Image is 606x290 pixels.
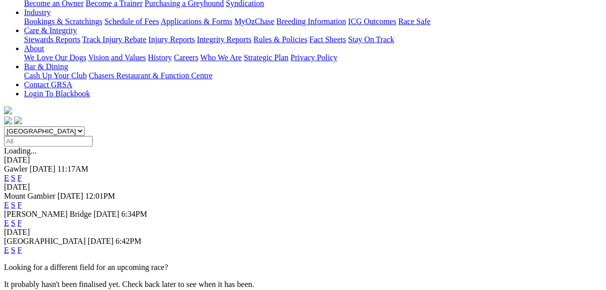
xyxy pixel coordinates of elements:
a: E [4,174,9,182]
a: F [18,201,22,209]
a: About [24,44,44,53]
a: Bar & Dining [24,62,68,71]
span: 6:42PM [116,237,142,245]
a: ICG Outcomes [348,17,396,26]
span: [GEOGRAPHIC_DATA] [4,237,86,245]
a: F [18,219,22,227]
a: Contact GRSA [24,80,72,89]
span: Loading... [4,147,37,155]
img: twitter.svg [14,116,22,124]
a: Schedule of Fees [104,17,159,26]
span: 11:17AM [58,165,89,173]
a: Careers [174,53,198,62]
img: logo-grsa-white.png [4,106,12,114]
div: [DATE] [4,183,602,192]
div: Care & Integrity [24,35,602,44]
a: E [4,246,9,254]
a: Track Injury Rebate [82,35,146,44]
span: 12:01PM [85,192,115,200]
span: [DATE] [58,192,84,200]
a: S [11,246,16,254]
a: Rules & Policies [253,35,308,44]
a: Vision and Values [88,53,146,62]
span: Gawler [4,165,28,173]
a: Integrity Reports [197,35,251,44]
a: S [11,201,16,209]
span: [DATE] [88,237,114,245]
a: F [18,174,22,182]
div: [DATE] [4,228,602,237]
span: 6:34PM [121,210,147,218]
a: Applications & Forms [161,17,232,26]
img: facebook.svg [4,116,12,124]
a: E [4,201,9,209]
a: Stewards Reports [24,35,80,44]
a: Industry [24,8,51,17]
a: History [148,53,172,62]
partial: It probably hasn't been finalised yet. Check back later to see when it has been. [4,280,254,288]
div: Bar & Dining [24,71,602,80]
a: We Love Our Dogs [24,53,86,62]
span: [DATE] [30,165,56,173]
a: S [11,174,16,182]
a: Privacy Policy [290,53,338,62]
a: Breeding Information [276,17,346,26]
span: Mount Gambier [4,192,56,200]
a: Care & Integrity [24,26,77,35]
a: Strategic Plan [244,53,288,62]
a: Login To Blackbook [24,89,90,98]
a: S [11,219,16,227]
input: Select date [4,136,93,147]
a: Race Safe [398,17,430,26]
a: Chasers Restaurant & Function Centre [89,71,212,80]
div: [DATE] [4,156,602,165]
p: Looking for a different field for an upcoming race? [4,263,602,272]
a: MyOzChase [234,17,274,26]
a: Fact Sheets [310,35,346,44]
div: About [24,53,602,62]
a: F [18,246,22,254]
a: Cash Up Your Club [24,71,87,80]
a: Who We Are [200,53,242,62]
span: [DATE] [94,210,120,218]
div: Industry [24,17,602,26]
a: Stay On Track [348,35,394,44]
a: E [4,219,9,227]
a: Injury Reports [148,35,195,44]
span: [PERSON_NAME] Bridge [4,210,92,218]
a: Bookings & Scratchings [24,17,102,26]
